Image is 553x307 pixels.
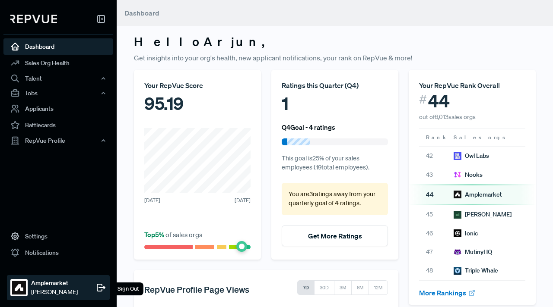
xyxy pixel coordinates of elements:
div: Owl Labs [454,151,489,160]
button: Jobs [3,86,113,100]
div: MutinyHQ [454,247,492,257]
img: Amplemarket [454,191,461,198]
img: Nooks [454,171,461,179]
span: out of 6,013 sales orgs [419,113,476,121]
div: Nooks [454,170,483,179]
div: Amplemarket [454,190,502,199]
button: 30D [314,280,334,295]
img: Maxwell [454,211,461,219]
button: 3M [334,280,352,295]
img: Ionic [454,229,461,237]
button: 7D [297,280,315,295]
p: Get insights into your org's health, new applicant notifications, your rank on RepVue & more! [134,53,536,63]
a: Notifications [3,244,113,261]
h5: RepVue Profile Page Views [144,284,249,294]
a: AmplemarketAmplemarket[PERSON_NAME]Sign Out [3,268,113,300]
span: [PERSON_NAME] [31,288,78,297]
span: of sales orgs [144,230,202,239]
span: Dashboard [124,9,159,17]
span: 45 [426,210,447,219]
div: Sign Out [113,282,143,295]
p: You are 3 ratings away from your quarterly goal of 4 ratings . [289,190,381,208]
button: 6M [351,280,369,295]
span: Top 5 % [144,230,165,239]
button: 12M [369,280,388,295]
span: # [419,91,427,108]
div: Ionic [454,229,478,238]
p: This goal is 25 % of your sales employees ( 19 total employees). [282,154,388,172]
span: 48 [426,266,447,275]
span: 44 [426,190,447,199]
span: [DATE] [235,197,251,204]
img: Owl Labs [454,152,461,160]
span: 44 [428,91,450,111]
img: MutinyHQ [454,248,461,256]
img: RepVue [10,15,57,23]
strong: Amplemarket [31,279,78,288]
div: 95.19 [144,91,251,116]
button: Talent [3,71,113,86]
div: [PERSON_NAME] [454,210,512,219]
div: Ratings this Quarter ( Q4 ) [282,80,388,91]
span: 47 [426,247,447,257]
a: More Rankings [419,288,476,297]
button: RepVue Profile [3,133,113,148]
a: Settings [3,228,113,244]
button: Get More Ratings [282,226,388,246]
div: Your RepVue Score [144,80,251,91]
div: 1 [282,91,388,116]
img: Triple Whale [454,267,461,275]
img: Amplemarket [12,281,26,294]
span: [DATE] [144,197,160,204]
h6: Q4 Goal - 4 ratings [282,123,335,131]
a: Dashboard [3,38,113,55]
span: Rank [426,134,447,141]
h3: Hello Arjun , [134,34,536,49]
a: Battlecards [3,117,113,133]
span: 43 [426,170,447,179]
a: Applicants [3,100,113,117]
span: 42 [426,151,447,160]
span: Sales orgs [454,134,507,141]
div: Triple Whale [454,266,498,275]
span: Your RepVue Rank Overall [419,81,500,90]
a: Sales Org Health [3,55,113,71]
span: 46 [426,229,447,238]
